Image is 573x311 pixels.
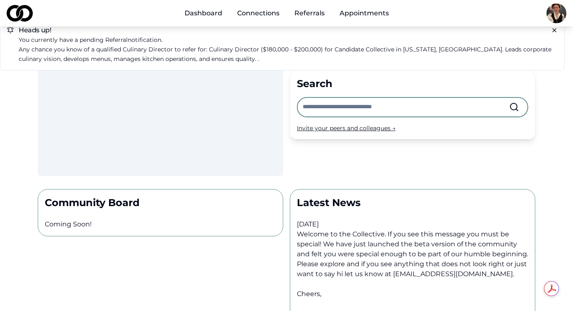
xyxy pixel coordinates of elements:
[178,5,229,22] a: Dashboard
[19,35,558,45] p: You currently have a pending notification.
[19,45,558,64] p: Any chance you know of a qualified Culinary Director to refer for: Culinary Director ($180,000 - ...
[333,5,396,22] a: Appointments
[19,35,558,63] a: You currently have a pending referralnotification.Any chance you know of a qualified Culinary Dir...
[297,196,528,209] p: Latest News
[297,124,528,132] div: Invite your peers and colleagues →
[7,27,558,34] h5: Heads up!
[45,196,276,209] p: Community Board
[178,5,396,22] nav: Main
[288,5,331,22] a: Referrals
[45,219,276,229] p: Coming Soon!
[7,5,33,22] img: logo
[105,36,128,44] span: referral
[546,3,566,23] img: 5e4956b8-6a29-472d-8855-aac958b1cd77-2024-01-25%2019-profile_picture.jpg
[231,5,286,22] a: Connections
[297,77,528,90] div: Search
